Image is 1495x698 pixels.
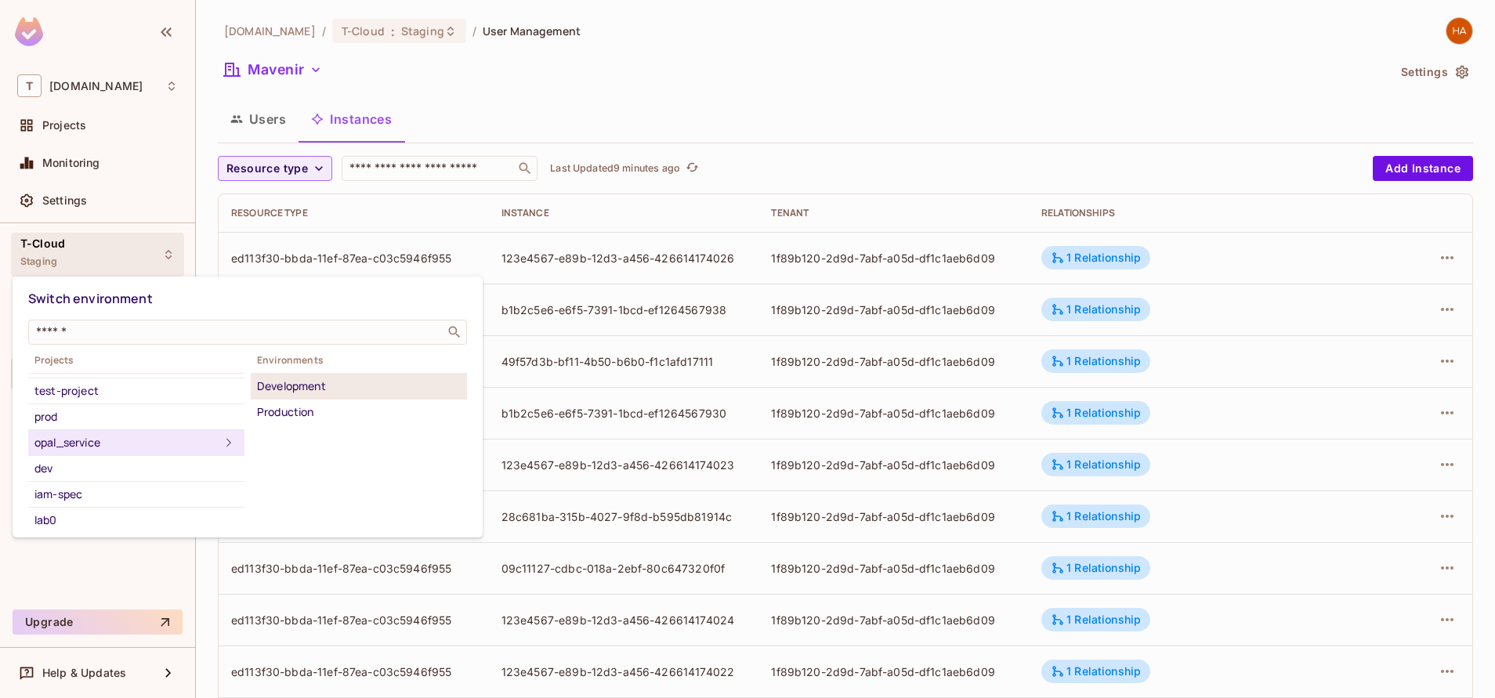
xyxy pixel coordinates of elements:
[251,354,467,367] span: Environments
[34,459,238,478] div: dev
[257,377,461,396] div: Development
[34,382,238,400] div: test-project
[257,403,461,421] div: Production
[34,433,219,452] div: opal_service
[28,290,153,307] span: Switch environment
[34,407,238,426] div: prod
[34,511,238,530] div: lab0
[28,354,244,367] span: Projects
[34,485,238,504] div: iam-spec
